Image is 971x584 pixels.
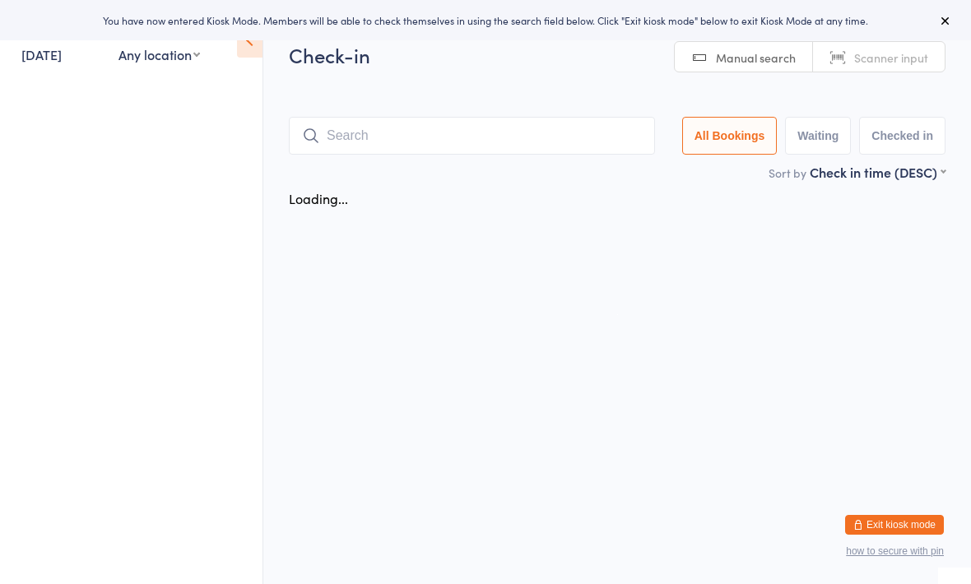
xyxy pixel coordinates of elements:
[716,49,796,66] span: Manual search
[289,189,348,207] div: Loading...
[682,117,778,155] button: All Bookings
[859,117,945,155] button: Checked in
[845,515,944,535] button: Exit kiosk mode
[846,545,944,557] button: how to secure with pin
[769,165,806,181] label: Sort by
[810,163,945,181] div: Check in time (DESC)
[26,13,945,27] div: You have now entered Kiosk Mode. Members will be able to check themselves in using the search fie...
[118,45,200,63] div: Any location
[785,117,851,155] button: Waiting
[21,45,62,63] a: [DATE]
[854,49,928,66] span: Scanner input
[289,41,945,68] h2: Check-in
[289,117,655,155] input: Search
